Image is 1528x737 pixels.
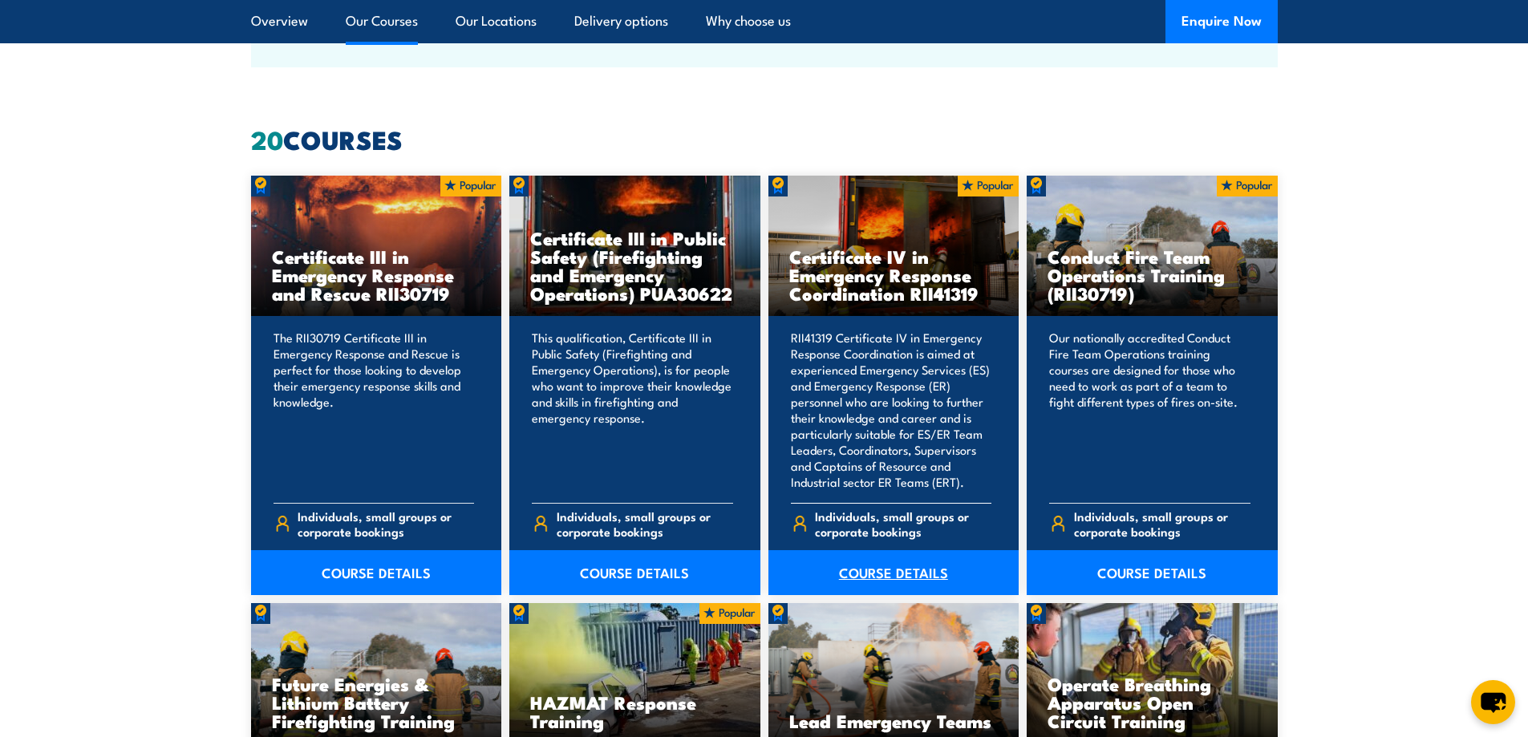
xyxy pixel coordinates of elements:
p: RII41319 Certificate IV in Emergency Response Coordination is aimed at experienced Emergency Serv... [791,330,992,490]
h3: Future Energies & Lithium Battery Firefighting Training [272,674,481,730]
h2: COURSES [251,128,1278,150]
span: Individuals, small groups or corporate bookings [1074,508,1250,539]
p: Our nationally accredited Conduct Fire Team Operations training courses are designed for those wh... [1049,330,1250,490]
p: This qualification, Certificate III in Public Safety (Firefighting and Emergency Operations), is ... [532,330,733,490]
h3: Certificate III in Emergency Response and Rescue RII30719 [272,247,481,302]
a: COURSE DETAILS [1027,550,1278,595]
h3: Certificate III in Public Safety (Firefighting and Emergency Operations) PUA30622 [530,229,740,302]
button: chat-button [1471,680,1515,724]
h3: Conduct Fire Team Operations Training (RII30719) [1048,247,1257,302]
h3: Lead Emergency Teams [789,711,999,730]
a: COURSE DETAILS [509,550,760,595]
h3: HAZMAT Response Training [530,693,740,730]
h3: Certificate IV in Emergency Response Coordination RII41319 [789,247,999,302]
p: The RII30719 Certificate III in Emergency Response and Rescue is perfect for those looking to dev... [274,330,475,490]
h3: Operate Breathing Apparatus Open Circuit Training [1048,674,1257,730]
a: COURSE DETAILS [768,550,1019,595]
span: Individuals, small groups or corporate bookings [815,508,991,539]
strong: 20 [251,119,283,159]
a: COURSE DETAILS [251,550,502,595]
span: Individuals, small groups or corporate bookings [298,508,474,539]
span: Individuals, small groups or corporate bookings [557,508,733,539]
